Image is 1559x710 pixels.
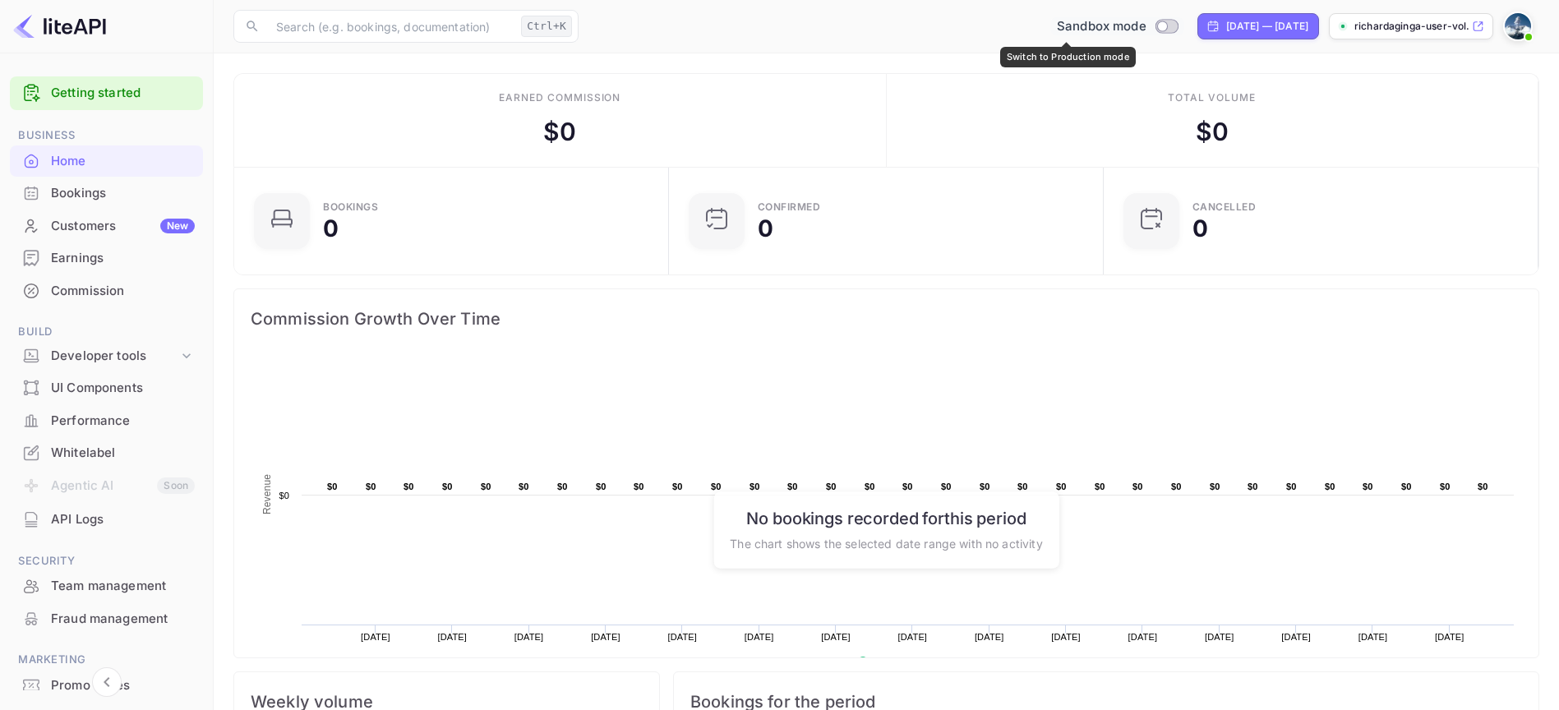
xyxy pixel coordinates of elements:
text: [DATE] [898,632,928,642]
text: [DATE] [591,632,620,642]
a: API Logs [10,504,203,534]
input: Search (e.g. bookings, documentation) [266,10,514,43]
div: Performance [51,412,195,431]
text: $0 [826,482,837,491]
text: $0 [1132,482,1143,491]
div: [DATE] — [DATE] [1226,19,1308,34]
text: $0 [1095,482,1105,491]
div: Developer tools [51,347,178,366]
text: $0 [519,482,529,491]
text: [DATE] [1435,632,1464,642]
div: Ctrl+K [521,16,572,37]
div: Earnings [10,242,203,274]
div: Getting started [10,76,203,110]
text: [DATE] [1358,632,1388,642]
div: UI Components [10,372,203,404]
a: Whitelabel [10,437,203,468]
text: $0 [672,482,683,491]
div: UI Components [51,379,195,398]
div: CANCELLED [1192,202,1257,212]
div: Earnings [51,249,195,268]
div: Whitelabel [10,437,203,469]
div: Total volume [1168,90,1256,105]
div: Promo codes [10,670,203,702]
text: [DATE] [1205,632,1234,642]
a: Getting started [51,84,195,103]
div: Bookings [51,184,195,203]
text: $0 [442,482,453,491]
div: Home [10,145,203,177]
text: [DATE] [1051,632,1081,642]
text: [DATE] [361,632,390,642]
text: $0 [980,482,990,491]
div: Commission [51,282,195,301]
text: $0 [1056,482,1067,491]
div: Commission [10,275,203,307]
div: API Logs [10,504,203,536]
text: $0 [1363,482,1373,491]
a: Promo codes [10,670,203,700]
text: $0 [1325,482,1335,491]
text: [DATE] [975,632,1004,642]
div: Performance [10,405,203,437]
div: Switch to Production mode [1000,47,1136,67]
div: CustomersNew [10,210,203,242]
p: The chart shows the selected date range with no activity [730,534,1042,551]
div: $ 0 [543,113,576,150]
div: Earned commission [499,90,620,105]
span: Security [10,552,203,570]
div: Fraud management [10,603,203,635]
button: Collapse navigation [92,667,122,697]
div: Team management [10,570,203,602]
a: Earnings [10,242,203,273]
div: 0 [758,217,773,240]
text: $0 [787,482,798,491]
div: Whitelabel [51,444,195,463]
text: Revenue [874,657,916,668]
text: $0 [279,491,289,500]
a: CustomersNew [10,210,203,241]
text: [DATE] [745,632,774,642]
text: [DATE] [1128,632,1158,642]
text: $0 [750,482,760,491]
text: $0 [1248,482,1258,491]
img: LiteAPI logo [13,13,106,39]
div: API Logs [51,510,195,529]
div: Fraud management [51,610,195,629]
div: Team management [51,577,195,596]
text: $0 [327,482,338,491]
text: [DATE] [667,632,697,642]
span: Build [10,323,203,341]
div: Home [51,152,195,171]
text: $0 [557,482,568,491]
text: $0 [902,482,913,491]
div: Customers [51,217,195,236]
img: Richardaginga User [1505,13,1531,39]
text: $0 [1017,482,1028,491]
text: $0 [1440,482,1451,491]
text: $0 [1210,482,1220,491]
a: Team management [10,570,203,601]
div: Click to change the date range period [1197,13,1319,39]
text: Revenue [261,474,273,514]
text: $0 [366,482,376,491]
text: $0 [596,482,607,491]
text: $0 [941,482,952,491]
a: Commission [10,275,203,306]
span: Marketing [10,651,203,669]
div: New [160,219,195,233]
text: [DATE] [1281,632,1311,642]
p: richardaginga-user-vol... [1354,19,1469,34]
text: $0 [404,482,414,491]
text: [DATE] [437,632,467,642]
text: $0 [865,482,875,491]
text: [DATE] [821,632,851,642]
div: Switch to Production mode [1050,17,1184,36]
div: Promo codes [51,676,195,695]
text: $0 [1286,482,1297,491]
text: $0 [1171,482,1182,491]
h6: No bookings recorded for this period [730,508,1042,528]
div: Bookings [323,202,378,212]
text: [DATE] [514,632,544,642]
span: Sandbox mode [1057,17,1146,36]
